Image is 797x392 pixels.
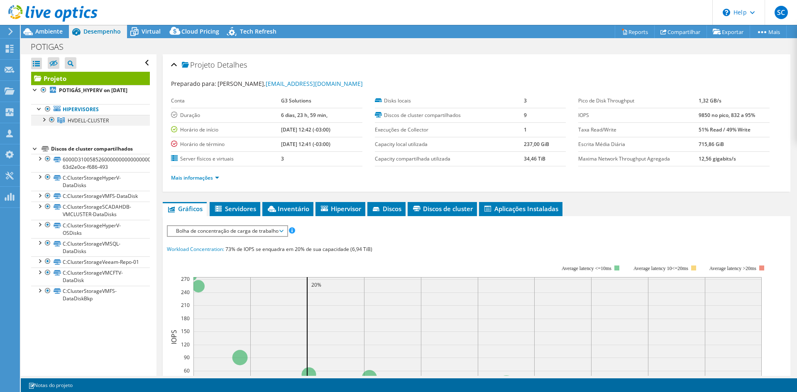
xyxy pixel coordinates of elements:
[524,112,527,119] b: 9
[281,97,311,104] b: G3 Solutions
[266,80,363,88] a: [EMAIL_ADDRESS][DOMAIN_NAME]
[707,25,750,38] a: Exportar
[171,174,219,181] a: Mais informações
[27,42,76,51] h1: POTIGAS
[31,154,150,172] a: 6000D310058526000000000000000003-63d2e0ce-f686-493
[524,97,527,104] b: 3
[31,256,150,267] a: C:ClusterStorageVeeam-Repo-01
[699,141,724,148] b: 715,86 GiB
[281,112,328,119] b: 6 dias, 23 h, 59 min,
[633,265,688,271] tspan: Average latency 10<=20ms
[171,111,281,119] label: Duração
[375,155,524,163] label: Capacity compartilhada utilizada
[22,380,78,390] a: Notas do projeto
[578,155,699,163] label: Maxima Network Throughput Agregada
[281,141,330,148] b: [DATE] 12:41 (-03:00)
[31,286,150,304] a: C:ClusterStorageVMFS-DataDiskBkp
[31,172,150,190] a: C:ClusterStorageHyperV-DataDisks
[699,126,751,133] b: 51% Read / 49% Write
[281,155,284,162] b: 3
[578,126,699,134] label: Taxa Read/Write
[375,140,524,149] label: Capacity local utilizada
[31,191,150,202] a: C:ClusterStorageVMFS-DataDisk
[375,97,524,105] label: Disks locais
[184,367,190,374] text: 60
[31,202,150,220] a: C:ClusterStorageSCADAHDB-VMCLUSTER-DataDisks
[35,27,63,35] span: Ambiente
[171,140,281,149] label: Horário de término
[181,275,190,282] text: 270
[31,220,150,238] a: C:ClusterStorageHyperV-OSDisks
[171,80,216,88] label: Preparado para:
[171,97,281,105] label: Conta
[169,330,178,344] text: IOPS
[31,85,150,96] a: POTIGÁS_HYPERV on [DATE]
[171,126,281,134] label: Horário de início
[181,328,190,335] text: 150
[281,126,330,133] b: [DATE] 12:42 (-03:00)
[31,238,150,256] a: C:ClusterStorageVMSQL-DataDisks
[181,341,190,348] text: 120
[167,205,203,213] span: Gráficos
[699,155,736,162] b: 12,56 gigabits/s
[266,205,309,213] span: Inventário
[214,205,256,213] span: Servidores
[31,104,150,115] a: Hipervisores
[142,27,161,35] span: Virtual
[750,25,787,38] a: Mais
[524,141,549,148] b: 237,00 GiB
[218,80,363,88] span: [PERSON_NAME],
[524,155,545,162] b: 34,46 TiB
[172,226,283,236] span: Bolha de concentração de carga de trabalho
[320,205,361,213] span: Hipervisor
[311,281,321,288] text: 20%
[375,111,524,119] label: Discos de cluster compartilhados
[225,246,372,253] span: 73% de IOPS se enquadra em 20% de sua capacidade (6,94 TiB)
[51,144,150,154] div: Discos de cluster compartilhados
[654,25,707,38] a: Compartilhar
[709,265,756,271] text: Average latency >20ms
[699,97,721,104] b: 1,32 GB/s
[31,115,150,126] a: HVDELL-CLUSTER
[181,302,190,309] text: 210
[184,354,190,361] text: 90
[181,289,190,296] text: 240
[615,25,655,38] a: Reports
[524,126,527,133] b: 1
[578,111,699,119] label: IOPS
[578,97,699,105] label: Pico de Disk Throughput
[181,27,219,35] span: Cloud Pricing
[775,6,788,19] span: SC
[68,117,109,124] span: HVDELL-CLUSTER
[31,72,150,85] a: Projeto
[412,205,473,213] span: Discos de cluster
[83,27,121,35] span: Desempenho
[171,155,281,163] label: Server físicos e virtuais
[217,60,247,70] span: Detalhes
[167,246,224,253] span: Workload Concentration:
[31,268,150,286] a: C:ClusterStorageVMCFTV-DataDisk
[562,265,611,271] tspan: Average latency <=10ms
[375,126,524,134] label: Execuções de Collector
[59,87,127,94] b: POTIGÁS_HYPERV on [DATE]
[240,27,276,35] span: Tech Refresh
[578,140,699,149] label: Escrita Média Diária
[181,315,190,322] text: 180
[182,61,215,69] span: Projeto
[723,9,730,16] svg: \n
[699,112,755,119] b: 9850 no pico, 832 a 95%
[372,205,401,213] span: Discos
[483,205,558,213] span: Aplicações Instaladas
